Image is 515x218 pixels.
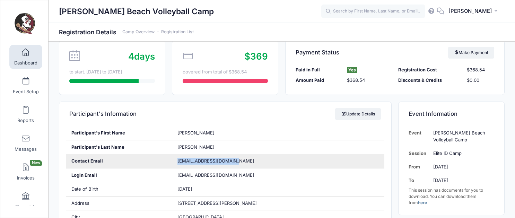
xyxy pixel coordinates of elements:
[14,60,37,66] span: Dashboard
[9,45,42,69] a: Dashboard
[69,104,137,124] h4: Participant's Information
[15,204,36,210] span: Financials
[430,147,494,160] td: Elite ID Camp
[395,67,463,73] div: Registration Cost
[59,28,194,36] h1: Registration Details
[321,5,425,18] input: Search by First Name, Last Name, or Email...
[292,67,343,73] div: Paid in Full
[177,186,192,192] span: [DATE]
[292,77,343,84] div: Amount Paid
[66,197,172,210] div: Address
[15,146,37,152] span: Messages
[409,187,494,206] div: This session has documents for you to download. You can download them from
[17,117,34,123] span: Reports
[161,29,194,35] a: Registration List
[335,108,381,120] a: Update Details
[177,200,257,206] span: [STREET_ADDRESS][PERSON_NAME]
[69,69,155,76] div: to start. [DATE] to [DATE]
[122,29,155,35] a: Camp Overview
[9,102,42,127] a: Reports
[59,3,214,19] h1: [PERSON_NAME] Beach Volleyball Camp
[430,174,494,187] td: [DATE]
[409,147,430,160] td: Session
[12,11,38,37] img: Brooke Niles Beach Volleyball Camp
[9,131,42,155] a: Messages
[244,51,268,62] span: $369
[177,130,215,136] span: [PERSON_NAME]
[9,189,42,213] a: Financials
[66,154,172,168] div: Contact Email
[9,73,42,98] a: Event Setup
[9,160,42,184] a: InvoicesNew
[430,126,494,147] td: [PERSON_NAME] Beach Volleyball Camp
[409,126,430,147] td: Event
[128,50,155,63] div: days
[448,7,492,15] span: [PERSON_NAME]
[66,182,172,196] div: Date of Birth
[409,104,457,124] h4: Event Information
[296,43,339,62] h4: Payment Status
[444,3,505,19] button: [PERSON_NAME]
[430,160,494,174] td: [DATE]
[347,67,357,73] span: Yes
[66,126,172,140] div: Participant's First Name
[128,51,134,62] span: 4
[177,144,215,150] span: [PERSON_NAME]
[409,174,430,187] td: To
[66,168,172,182] div: Login Email
[13,89,39,95] span: Event Setup
[418,200,427,205] a: here
[463,67,498,73] div: $368.54
[17,175,35,181] span: Invoices
[30,160,42,166] span: New
[177,172,264,179] span: [EMAIL_ADDRESS][DOMAIN_NAME]
[409,160,430,174] td: From
[0,7,49,40] a: Brooke Niles Beach Volleyball Camp
[343,77,395,84] div: $368.54
[448,47,494,59] a: Make Payment
[395,77,463,84] div: Discounts & Credits
[66,140,172,154] div: Participant's Last Name
[463,77,498,84] div: $0.00
[183,69,268,76] div: covered from total of $368.54
[177,158,254,164] span: [EMAIL_ADDRESS][DOMAIN_NAME]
